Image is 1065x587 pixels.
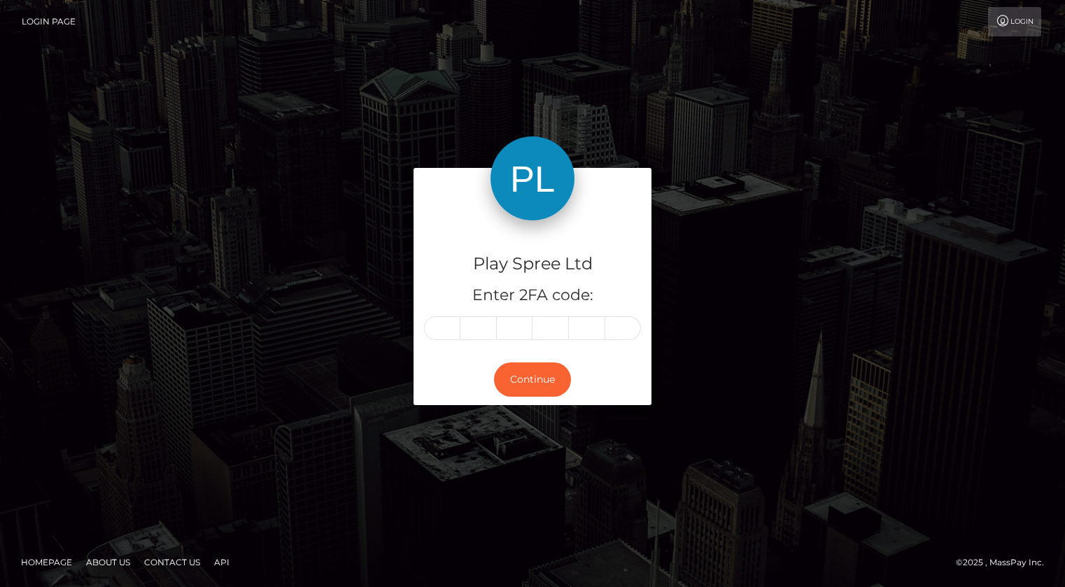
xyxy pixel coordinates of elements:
a: Login Page [22,7,76,36]
img: Play Spree Ltd [491,136,574,220]
button: Continue [494,362,571,397]
h5: Enter 2FA code: [424,285,641,306]
a: Login [988,7,1041,36]
a: Contact Us [139,551,206,573]
div: © 2025 , MassPay Inc. [956,555,1055,570]
a: About Us [80,551,136,573]
h4: Play Spree Ltd [424,252,641,276]
a: Homepage [15,551,78,573]
a: API [209,551,235,573]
